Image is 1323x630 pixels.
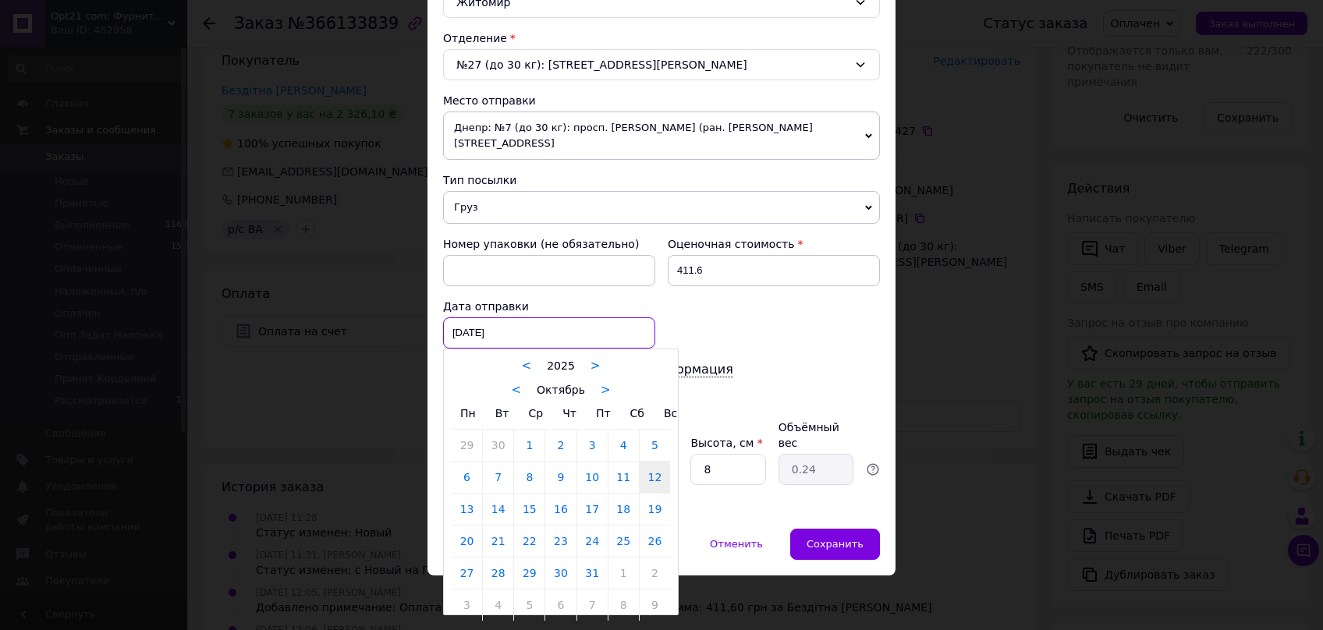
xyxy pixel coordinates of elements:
a: 28 [483,557,513,589]
a: 23 [545,526,576,557]
a: 12 [640,462,670,493]
a: < [512,383,522,397]
a: 13 [452,494,482,525]
a: 26 [640,526,670,557]
a: 7 [483,462,513,493]
a: 2 [545,430,576,461]
a: 11 [608,462,639,493]
a: 22 [514,526,544,557]
span: Октябрь [537,384,585,396]
a: 18 [608,494,639,525]
span: Чт [562,407,576,419]
a: 29 [452,430,482,461]
a: 5 [514,589,544,621]
a: 3 [577,430,608,461]
a: 29 [514,557,544,589]
a: 8 [608,589,639,621]
span: Пт [596,407,611,419]
a: < [522,359,532,373]
span: Сохранить [807,538,864,550]
span: Сб [630,407,644,419]
a: 5 [640,430,670,461]
span: Отменить [710,538,763,550]
a: 2 [640,557,670,589]
a: 21 [483,526,513,557]
a: 9 [545,462,576,493]
a: 1 [608,557,639,589]
a: 4 [608,430,639,461]
a: 1 [514,430,544,461]
a: 27 [452,557,482,589]
a: 20 [452,526,482,557]
a: 15 [514,494,544,525]
a: 16 [545,494,576,525]
a: 4 [483,589,513,621]
a: 25 [608,526,639,557]
a: > [591,359,601,373]
span: Вт [495,407,509,419]
a: 14 [483,494,513,525]
a: 10 [577,462,608,493]
a: 3 [452,589,482,621]
a: 6 [545,589,576,621]
span: 2025 [547,359,575,372]
a: 17 [577,494,608,525]
a: > [601,383,611,397]
a: 19 [640,494,670,525]
a: 7 [577,589,608,621]
a: 30 [545,557,576,589]
span: Ср [528,407,543,419]
a: 31 [577,557,608,589]
span: Пн [460,407,476,419]
a: 30 [483,430,513,461]
a: 6 [452,462,482,493]
a: 24 [577,526,608,557]
a: 8 [514,462,544,493]
a: 9 [640,589,670,621]
span: Вс [664,407,677,419]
